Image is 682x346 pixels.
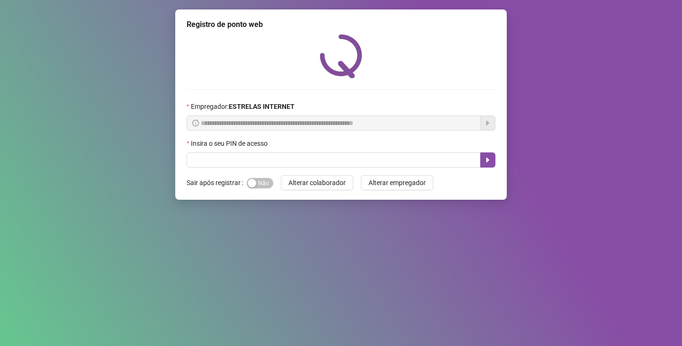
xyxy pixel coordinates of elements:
[288,177,346,188] span: Alterar colaborador
[192,120,199,126] span: info-circle
[281,175,353,190] button: Alterar colaborador
[361,175,433,190] button: Alterar empregador
[320,34,362,78] img: QRPoint
[229,103,295,110] strong: ESTRELAS INTERNET
[187,19,495,30] div: Registro de ponto web
[187,138,274,149] label: Insira o seu PIN de acesso
[187,175,247,190] label: Sair após registrar
[191,101,295,112] span: Empregador :
[368,177,426,188] span: Alterar empregador
[484,156,492,164] span: caret-right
